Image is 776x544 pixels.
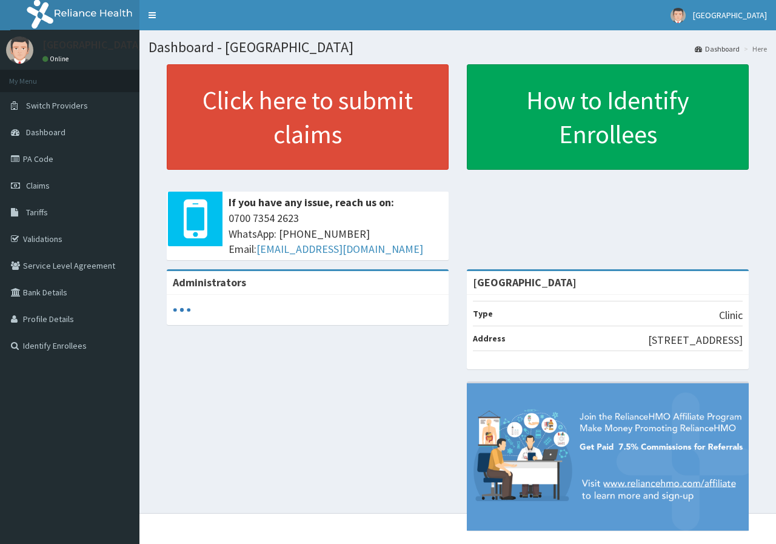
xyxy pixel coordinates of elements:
span: Dashboard [26,127,65,138]
b: If you have any issue, reach us on: [229,195,394,209]
img: User Image [671,8,686,23]
img: User Image [6,36,33,64]
svg: audio-loading [173,301,191,319]
span: 0700 7354 2623 WhatsApp: [PHONE_NUMBER] Email: [229,210,443,257]
a: Dashboard [695,44,740,54]
span: Claims [26,180,50,191]
b: Address [473,333,506,344]
span: Switch Providers [26,100,88,111]
span: [GEOGRAPHIC_DATA] [693,10,767,21]
p: [GEOGRAPHIC_DATA] [42,39,142,50]
h1: Dashboard - [GEOGRAPHIC_DATA] [149,39,767,55]
a: Online [42,55,72,63]
a: How to Identify Enrollees [467,64,749,170]
strong: [GEOGRAPHIC_DATA] [473,275,577,289]
p: [STREET_ADDRESS] [648,332,743,348]
a: Click here to submit claims [167,64,449,170]
span: Tariffs [26,207,48,218]
li: Here [741,44,767,54]
b: Administrators [173,275,246,289]
p: Clinic [719,307,743,323]
b: Type [473,308,493,319]
a: [EMAIL_ADDRESS][DOMAIN_NAME] [256,242,423,256]
img: provider-team-banner.png [467,383,749,531]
